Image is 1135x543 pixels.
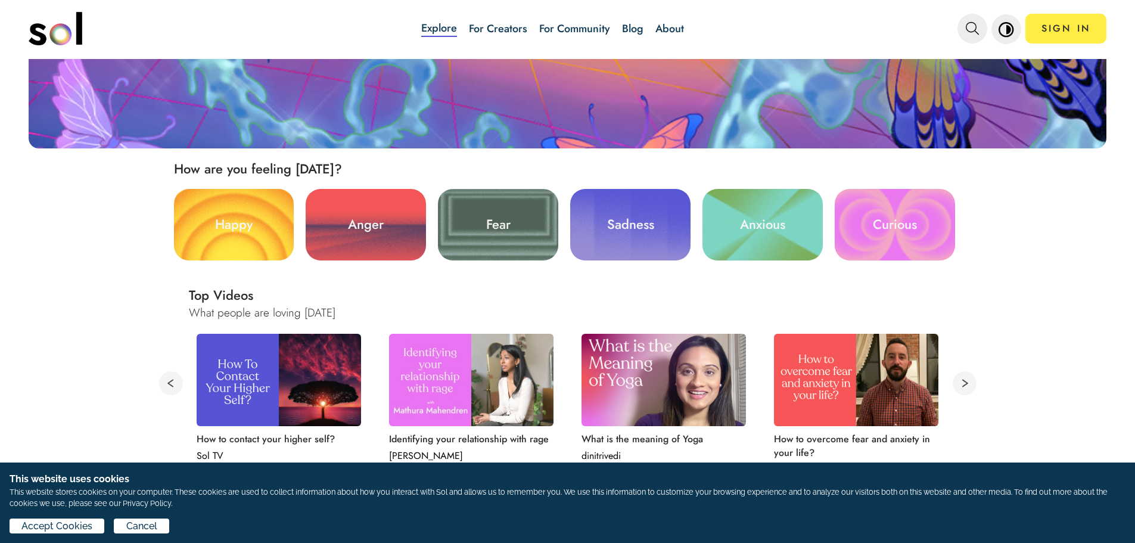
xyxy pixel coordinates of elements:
span: Accept Cookies [21,519,92,533]
a: Anxious [702,189,823,260]
img: Identifying your relationship with rage [389,334,553,426]
a: For Community [539,21,610,36]
span: Cancel [126,519,157,533]
p: What is the meaning of Yoga [582,432,742,446]
img: logo [29,12,82,45]
a: For Creators [469,21,527,36]
h2: How are you feeling [DATE]? [174,160,1030,177]
a: Curious [835,189,955,260]
button: Accept Cookies [10,519,104,533]
img: How to overcome fear and anxiety in your life? [774,334,938,426]
p: Sol TV [197,449,357,463]
h3: What people are loving [DATE] [189,305,977,321]
a: Sadness [570,189,691,260]
p: [PERSON_NAME] [389,449,550,463]
a: About [655,21,684,36]
a: SIGN IN [1025,14,1106,44]
nav: main navigation [29,8,1107,49]
p: This website stores cookies on your computer. These cookies are used to collect information about... [10,486,1125,509]
h2: Top Videos [189,286,977,305]
a: Blog [622,21,643,36]
a: Anger [306,189,426,260]
p: Identifying your relationship with rage [389,432,550,446]
a: Explore [421,20,457,37]
p: How to overcome fear and anxiety in your life? [774,432,935,460]
img: What is the meaning of Yoga [582,334,746,426]
p: How to contact your higher self? [197,432,357,446]
a: Happy [174,189,294,260]
p: dinitrivedi [582,449,742,463]
a: Fear [438,189,558,260]
img: How to contact your higher self? [197,334,361,426]
h1: This website uses cookies [10,472,1125,486]
button: Cancel [114,519,169,533]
